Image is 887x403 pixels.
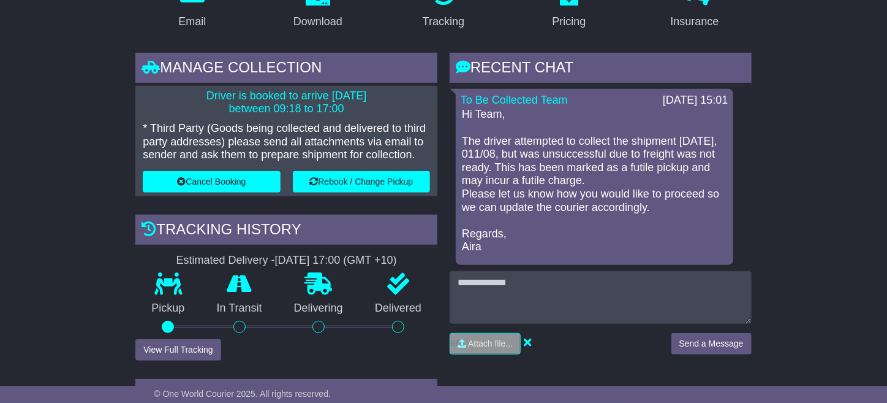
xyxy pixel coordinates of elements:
[275,254,397,267] div: [DATE] 17:00 (GMT +10)
[135,302,200,315] p: Pickup
[423,13,464,30] div: Tracking
[450,53,752,86] div: RECENT CHAT
[671,13,719,30] div: Insurance
[135,339,221,361] button: View Full Tracking
[278,302,359,315] p: Delivering
[143,171,280,193] button: Cancel Booking
[178,13,206,30] div: Email
[154,389,331,399] span: © One World Courier 2025. All rights reserved.
[135,254,437,267] div: Estimated Delivery -
[671,333,752,355] button: Send a Message
[663,94,728,107] div: [DATE] 15:01
[293,13,342,30] div: Download
[135,215,437,248] div: Tracking history
[359,302,437,315] p: Delivered
[143,122,430,162] p: * Third Party (Goods being collected and delivered to third party addresses) please send all atta...
[553,13,586,30] div: Pricing
[293,171,430,193] button: Rebook / Change Pickup
[135,53,437,86] div: Manage collection
[200,302,277,315] p: In Transit
[143,90,430,116] p: Driver is booked to arrive [DATE] between 09:18 to 17:00
[461,94,568,106] a: To Be Collected Team
[462,108,727,254] p: Hi Team, The driver attempted to collect the shipment [DATE], 011/08, but was unsuccessful due to...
